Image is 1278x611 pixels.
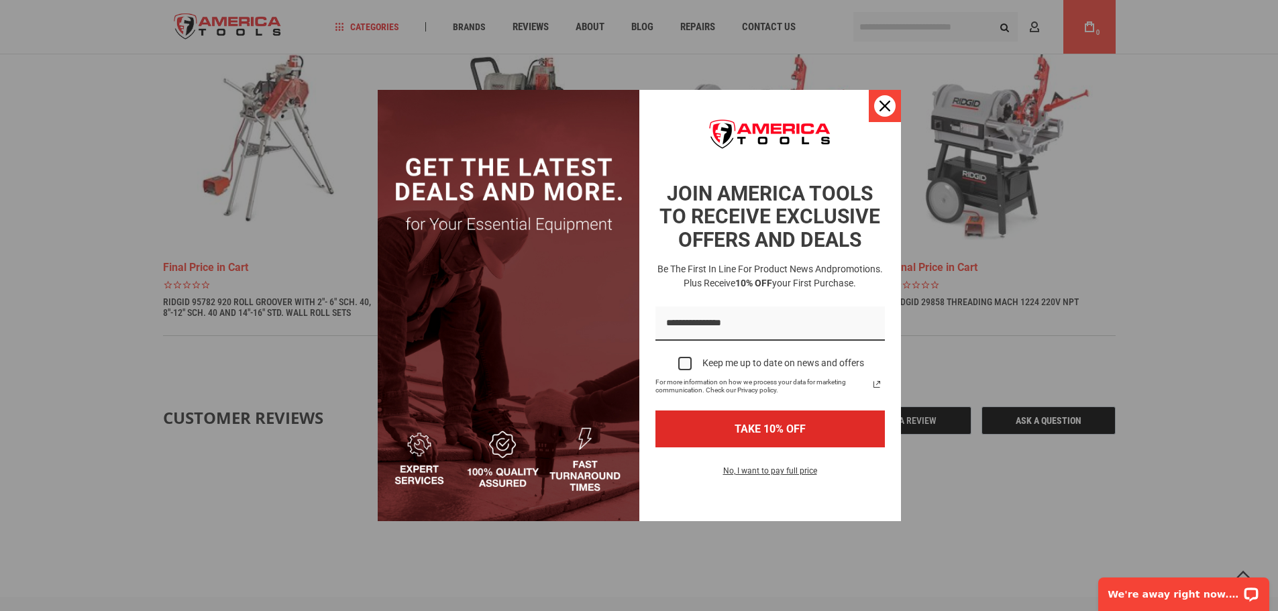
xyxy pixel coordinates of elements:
div: Keep me up to date on news and offers [702,357,864,369]
button: Close [869,90,901,122]
h3: Be the first in line for product news and [653,262,888,290]
strong: 10% OFF [735,278,772,288]
span: For more information on how we process your data for marketing communication. Check our Privacy p... [655,378,869,394]
input: Email field [655,307,885,341]
a: Read our Privacy Policy [869,376,885,392]
strong: JOIN AMERICA TOOLS TO RECEIVE EXCLUSIVE OFFERS AND DEALS [659,182,880,252]
button: TAKE 10% OFF [655,410,885,447]
svg: link icon [869,376,885,392]
button: No, I want to pay full price [712,463,828,486]
svg: close icon [880,101,890,111]
iframe: LiveChat chat widget [1089,569,1278,611]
